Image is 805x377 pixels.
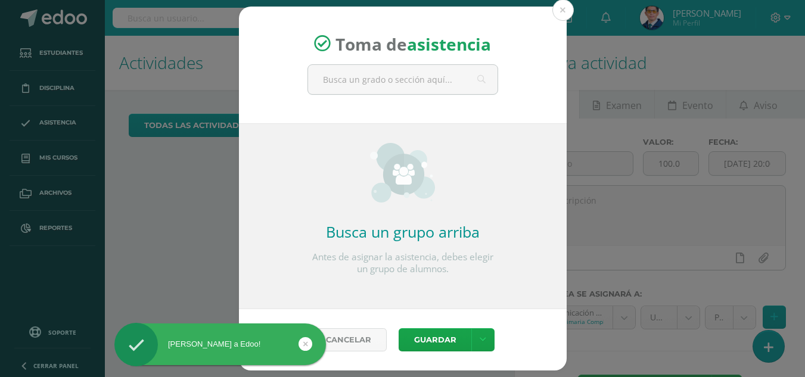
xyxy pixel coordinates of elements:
[308,65,498,94] input: Busca un grado o sección aquí...
[370,143,435,202] img: groups_small.png
[307,222,498,242] h2: Busca un grupo arriba
[335,32,491,55] span: Toma de
[399,328,471,351] button: Guardar
[407,32,491,55] strong: asistencia
[114,339,326,350] div: [PERSON_NAME] a Edoo!
[307,251,498,275] p: Antes de asignar la asistencia, debes elegir un grupo de alumnos.
[310,328,387,351] a: Cancelar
